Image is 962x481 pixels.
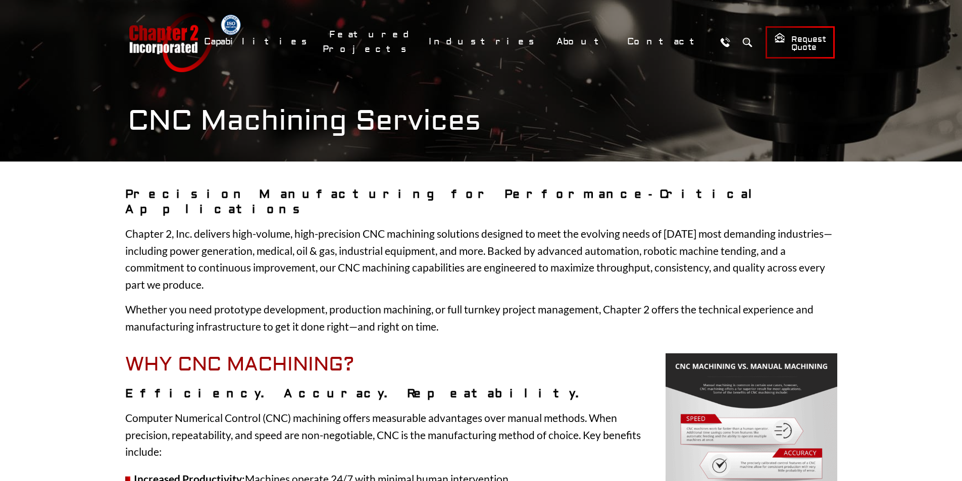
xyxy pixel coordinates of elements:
[125,301,837,335] p: Whether you need prototype development, production machining, or full turnkey project management,...
[128,12,214,72] a: Chapter 2 Incorporated
[766,26,835,59] a: Request Quote
[323,24,417,60] a: Featured Projects
[716,33,735,51] a: Call Us
[128,104,835,138] h1: CNC Machining Services
[550,31,616,52] a: About
[125,386,587,401] strong: Efficiency. Accuracy. Repeatability.
[738,33,757,51] button: Search
[125,187,763,217] strong: Precision Manufacturing for Performance-Critical Applications
[197,31,318,52] a: Capabilities
[774,32,826,53] span: Request Quote
[125,225,837,293] p: Chapter 2, Inc. delivers high-volume, high-precision CNC machining solutions designed to meet the...
[125,353,837,377] h2: Why CNC Machining?
[621,31,711,52] a: Contact
[422,31,545,52] a: Industries
[125,409,837,460] p: Computer Numerical Control (CNC) machining offers measurable advantages over manual methods. When...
